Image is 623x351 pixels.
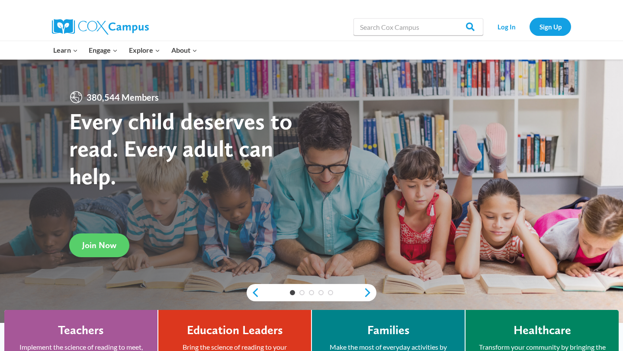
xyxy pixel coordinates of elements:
a: 2 [299,290,305,295]
span: Join Now [82,240,116,250]
a: Join Now [69,233,129,257]
input: Search Cox Campus [353,18,483,35]
nav: Primary Navigation [48,41,202,59]
span: About [171,45,197,56]
a: 1 [290,290,295,295]
span: Engage [89,45,118,56]
a: 3 [309,290,314,295]
h4: Families [367,323,410,338]
a: 5 [328,290,333,295]
a: previous [247,287,260,298]
img: Cox Campus [52,19,149,35]
strong: Every child deserves to read. Every adult can help. [69,107,292,190]
a: Log In [488,18,525,35]
span: Explore [129,45,160,56]
nav: Secondary Navigation [488,18,571,35]
span: Learn [53,45,78,56]
h4: Healthcare [514,323,571,338]
span: 380,544 Members [83,90,162,104]
a: 4 [318,290,324,295]
a: Sign Up [530,18,571,35]
a: next [363,287,376,298]
h4: Education Leaders [187,323,283,338]
h4: Teachers [58,323,104,338]
div: content slider buttons [247,284,376,301]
